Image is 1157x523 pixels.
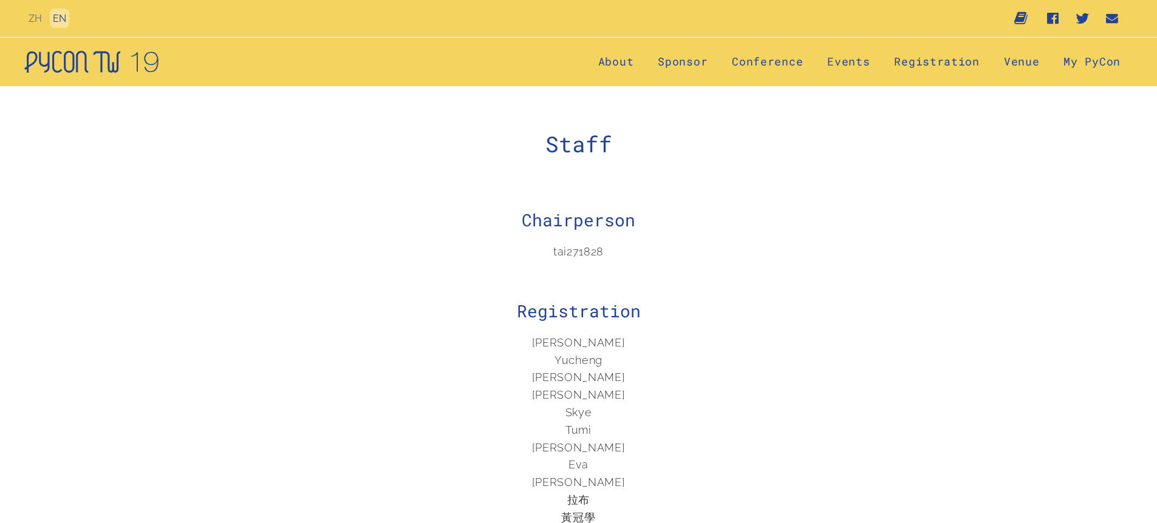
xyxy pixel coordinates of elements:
li: Tumi [360,422,797,439]
li: tai271828 [360,243,797,261]
a: About [598,50,634,74]
li: [PERSON_NAME] [360,386,797,404]
li: [PERSON_NAME] [360,334,797,352]
a: Sponsor [658,50,708,74]
label: Registration [894,50,979,74]
li: [PERSON_NAME] [360,439,797,457]
li: 拉布 [360,491,797,509]
li: Eva [360,456,797,474]
a: ZH [29,13,42,24]
button: ZH [26,8,45,28]
li: [PERSON_NAME] [360,369,797,386]
label: Events [827,50,870,74]
li: Yucheng [360,352,797,369]
label: Conference [732,50,803,74]
li: Skye [360,404,797,422]
li: [PERSON_NAME] [360,474,797,491]
a: Venue [1004,50,1040,74]
h2: Registration [360,300,797,322]
button: EN [50,8,69,28]
h2: Chairperson [360,209,797,231]
a: My PyCon [1063,50,1121,74]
